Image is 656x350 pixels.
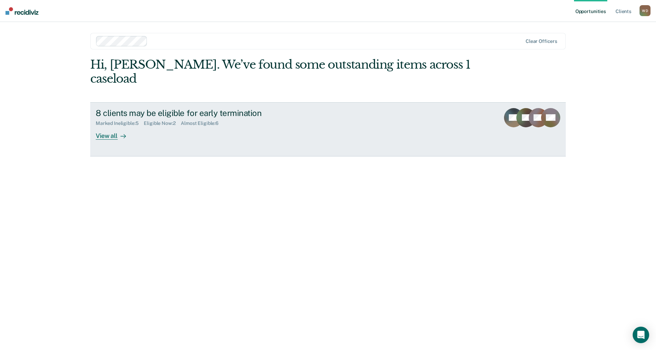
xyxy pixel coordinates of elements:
[5,7,38,15] img: Recidiviz
[181,120,224,126] div: Almost Eligible : 6
[640,5,651,16] div: W D
[96,108,337,118] div: 8 clients may be eligible for early termination
[96,120,144,126] div: Marked Ineligible : 5
[90,58,471,86] div: Hi, [PERSON_NAME]. We’ve found some outstanding items across 1 caseload
[144,120,181,126] div: Eligible Now : 2
[90,102,566,156] a: 8 clients may be eligible for early terminationMarked Ineligible:5Eligible Now:2Almost Eligible:6...
[633,327,649,343] div: Open Intercom Messenger
[96,126,134,140] div: View all
[526,38,557,44] div: Clear officers
[640,5,651,16] button: WD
